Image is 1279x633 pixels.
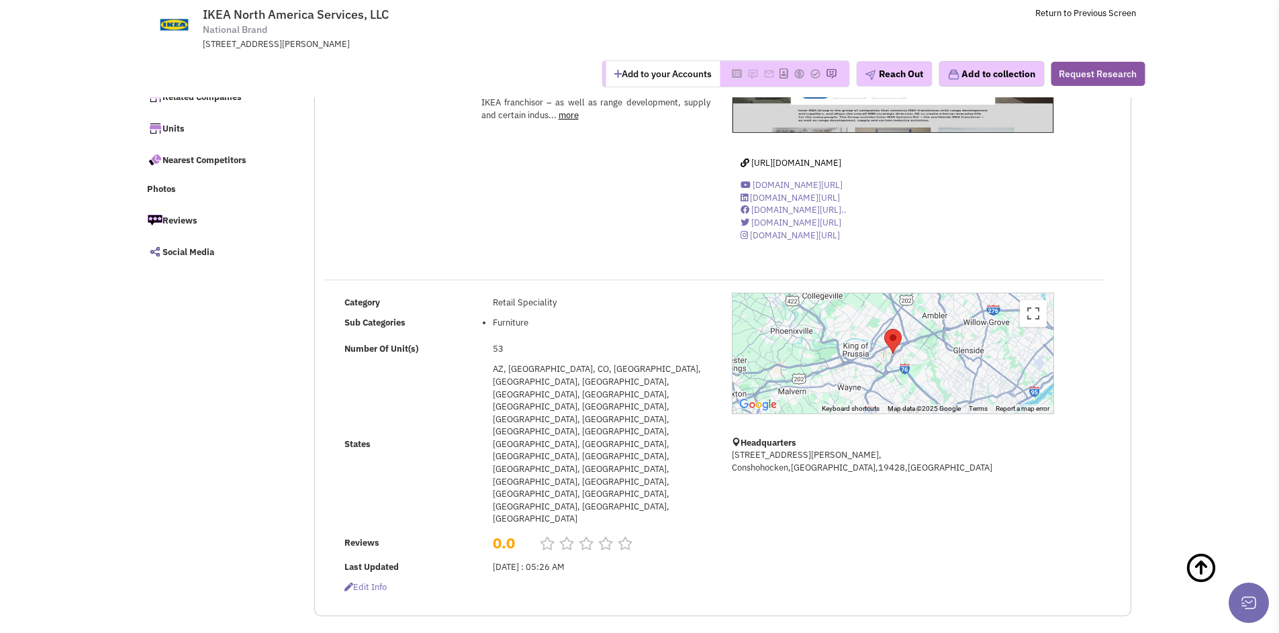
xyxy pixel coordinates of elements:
[493,533,529,540] h2: 0.0
[884,329,902,354] div: IKEA North America Services, LLC
[939,61,1044,87] button: Add to collection
[606,61,720,87] button: Add to your Accounts
[203,7,389,22] span: IKEA North America Services, LLC
[140,238,287,266] a: Social Media
[344,561,399,573] b: Last Updated
[481,35,710,121] span: Inter IKEA Group is the group of companies that connects IKEA franchisees with range development ...
[750,192,840,203] span: [DOMAIN_NAME][URL]
[140,206,287,234] a: Reviews
[489,360,714,530] td: AZ, [GEOGRAPHIC_DATA], CO, [GEOGRAPHIC_DATA], [GEOGRAPHIC_DATA], [GEOGRAPHIC_DATA], [GEOGRAPHIC_D...
[947,68,959,81] img: icon-collection-lavender.png
[741,157,841,168] a: [URL][DOMAIN_NAME]
[741,217,841,228] a: [DOMAIN_NAME][URL]
[489,293,714,313] td: Retail Speciality
[736,396,780,413] a: Open this area in Google Maps (opens a new window)
[996,405,1049,412] a: Report a map error
[751,204,847,215] span: [DOMAIN_NAME][URL]..
[140,146,287,174] a: Nearest Competitors
[344,581,387,593] span: Edit info
[763,68,774,79] img: Please add to your accounts
[344,537,379,548] b: Reviews
[736,396,780,413] img: Google
[344,343,418,354] b: Number Of Unit(s)
[741,437,796,448] b: Headquarters
[1051,62,1145,86] button: Request Research
[1185,538,1252,626] a: Back To Top
[489,339,714,359] td: 53
[344,297,380,308] b: Category
[865,70,875,81] img: plane.png
[822,404,880,413] button: Keyboard shortcuts
[751,157,841,168] span: [URL][DOMAIN_NAME]
[140,177,287,203] a: Photos
[203,38,553,51] div: [STREET_ADDRESS][PERSON_NAME]
[732,449,1054,474] p: [STREET_ADDRESS][PERSON_NAME], Conshohocken,[GEOGRAPHIC_DATA],19428,[GEOGRAPHIC_DATA]
[741,230,840,241] a: [DOMAIN_NAME][URL]
[493,317,710,330] li: Furniture
[489,557,714,577] td: [DATE] : 05:26 AM
[1020,300,1047,327] button: Toggle fullscreen view
[344,438,371,450] b: States
[741,204,847,215] a: [DOMAIN_NAME][URL]..
[741,179,843,191] a: [DOMAIN_NAME][URL]
[826,68,837,79] img: Please add to your accounts
[856,61,932,87] button: Reach Out
[750,230,840,241] span: [DOMAIN_NAME][URL]
[753,179,843,191] span: [DOMAIN_NAME][URL]
[140,114,287,142] a: Units
[1035,7,1136,19] a: Return to Previous Screen
[747,68,758,79] img: Please add to your accounts
[969,405,988,412] a: Terms (opens in new tab)
[810,68,820,79] img: Please add to your accounts
[559,109,579,121] a: more
[794,68,804,79] img: Please add to your accounts
[344,317,406,328] b: Sub Categories
[203,23,267,37] span: National Brand
[741,192,840,203] a: [DOMAIN_NAME][URL]
[888,405,961,412] span: Map data ©2025 Google
[751,217,841,228] span: [DOMAIN_NAME][URL]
